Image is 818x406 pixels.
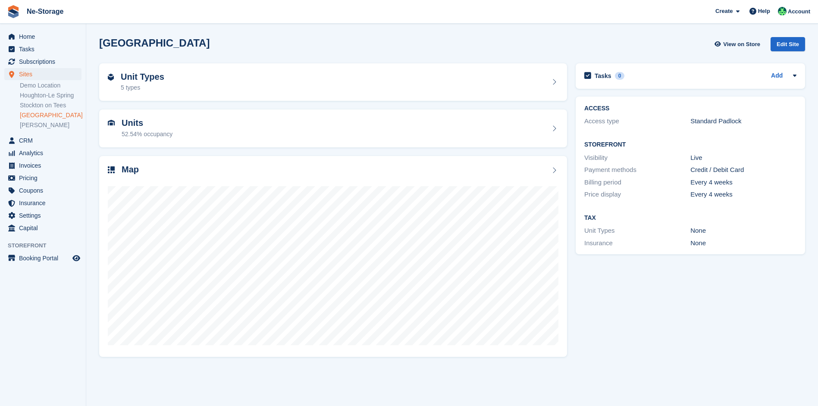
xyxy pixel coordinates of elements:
a: Demo Location [20,81,81,90]
h2: Tasks [595,72,611,80]
h2: Storefront [584,141,796,148]
span: CRM [19,134,71,147]
span: Sites [19,68,71,80]
div: Every 4 weeks [690,190,796,200]
div: Every 4 weeks [690,178,796,187]
h2: Unit Types [121,72,164,82]
img: unit-type-icn-2b2737a686de81e16bb02015468b77c625bbabd49415b5ef34ead5e3b44a266d.svg [108,74,114,81]
div: 0 [615,72,625,80]
a: menu [4,31,81,43]
span: Home [19,31,71,43]
span: Capital [19,222,71,234]
div: Edit Site [771,37,805,51]
span: Storefront [8,241,86,250]
span: Create [715,7,733,16]
a: Map [99,156,567,357]
img: Jay Johal [778,7,787,16]
img: map-icn-33ee37083ee616e46c38cad1a60f524a97daa1e2b2c8c0bc3eb3415660979fc1.svg [108,166,115,173]
span: Analytics [19,147,71,159]
a: View on Store [713,37,764,51]
span: View on Store [723,40,760,49]
div: Insurance [584,238,690,248]
a: Preview store [71,253,81,263]
a: menu [4,184,81,197]
div: 52.54% occupancy [122,130,172,139]
div: Price display [584,190,690,200]
a: Units 52.54% occupancy [99,109,567,147]
a: Unit Types 5 types [99,63,567,101]
a: menu [4,159,81,172]
div: Standard Padlock [690,116,796,126]
div: Visibility [584,153,690,163]
div: None [690,226,796,236]
a: menu [4,134,81,147]
h2: ACCESS [584,105,796,112]
h2: Units [122,118,172,128]
a: Ne-Storage [23,4,67,19]
div: Access type [584,116,690,126]
span: Subscriptions [19,56,71,68]
a: menu [4,222,81,234]
img: unit-icn-7be61d7bf1b0ce9d3e12c5938cc71ed9869f7b940bace4675aadf7bd6d80202e.svg [108,120,115,126]
span: Pricing [19,172,71,184]
div: Unit Types [584,226,690,236]
div: Live [690,153,796,163]
a: Add [771,71,783,81]
a: menu [4,172,81,184]
div: Payment methods [584,165,690,175]
a: [GEOGRAPHIC_DATA] [20,111,81,119]
span: Booking Portal [19,252,71,264]
a: Houghton-Le Spring [20,91,81,100]
span: Account [788,7,810,16]
a: menu [4,68,81,80]
span: Tasks [19,43,71,55]
span: Insurance [19,197,71,209]
a: [PERSON_NAME] [20,121,81,129]
span: Settings [19,209,71,222]
a: Stockton on Tees [20,101,81,109]
a: menu [4,43,81,55]
a: menu [4,56,81,68]
span: Coupons [19,184,71,197]
div: 5 types [121,83,164,92]
div: Billing period [584,178,690,187]
h2: [GEOGRAPHIC_DATA] [99,37,210,49]
div: Credit / Debit Card [690,165,796,175]
h2: Map [122,165,139,175]
img: stora-icon-8386f47178a22dfd0bd8f6a31ec36ba5ce8667c1dd55bd0f319d3a0aa187defe.svg [7,5,20,18]
h2: Tax [584,215,796,222]
a: Edit Site [771,37,805,55]
a: menu [4,147,81,159]
a: menu [4,197,81,209]
div: None [690,238,796,248]
span: Help [758,7,770,16]
a: menu [4,252,81,264]
a: menu [4,209,81,222]
span: Invoices [19,159,71,172]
